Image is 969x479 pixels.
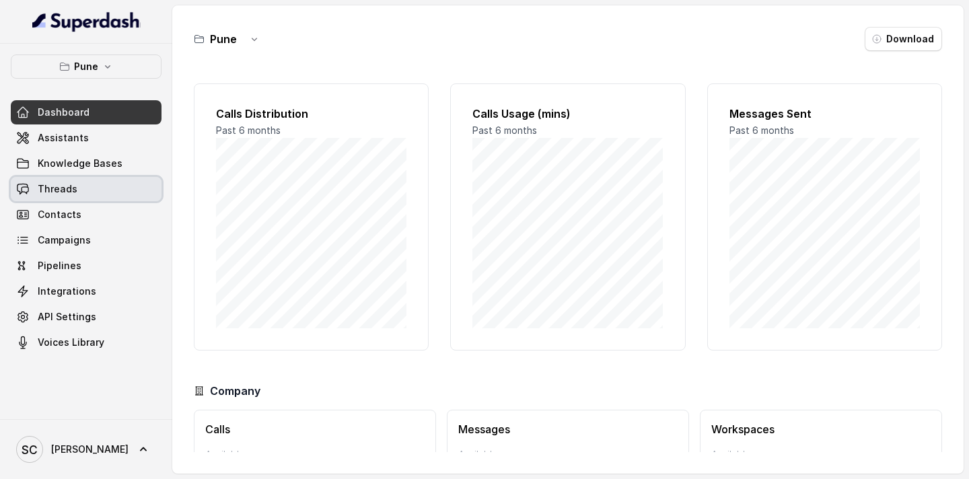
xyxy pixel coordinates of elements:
[216,124,281,136] span: Past 6 months
[472,106,663,122] h2: Calls Usage (mins)
[22,443,38,457] text: SC
[11,202,161,227] a: Contacts
[205,448,425,462] p: Available
[11,151,161,176] a: Knowledge Bases
[11,54,161,79] button: Pune
[38,157,122,170] span: Knowledge Bases
[11,126,161,150] a: Assistants
[74,59,98,75] p: Pune
[865,27,942,51] button: Download
[38,106,89,119] span: Dashboard
[711,448,931,462] p: Available
[11,254,161,278] a: Pipelines
[38,336,104,349] span: Voices Library
[472,124,537,136] span: Past 6 months
[38,233,91,247] span: Campaigns
[32,11,141,32] img: light.svg
[38,310,96,324] span: API Settings
[51,443,129,456] span: [PERSON_NAME]
[38,259,81,272] span: Pipelines
[711,421,931,437] h3: Workspaces
[216,106,406,122] h2: Calls Distribution
[11,177,161,201] a: Threads
[38,182,77,196] span: Threads
[11,305,161,329] a: API Settings
[11,431,161,468] a: [PERSON_NAME]
[11,330,161,355] a: Voices Library
[210,383,260,399] h3: Company
[38,131,89,145] span: Assistants
[38,208,81,221] span: Contacts
[458,421,678,437] h3: Messages
[729,124,794,136] span: Past 6 months
[11,279,161,303] a: Integrations
[11,228,161,252] a: Campaigns
[11,100,161,124] a: Dashboard
[205,421,425,437] h3: Calls
[729,106,920,122] h2: Messages Sent
[210,31,237,47] h3: Pune
[458,448,678,462] p: Available
[38,285,96,298] span: Integrations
